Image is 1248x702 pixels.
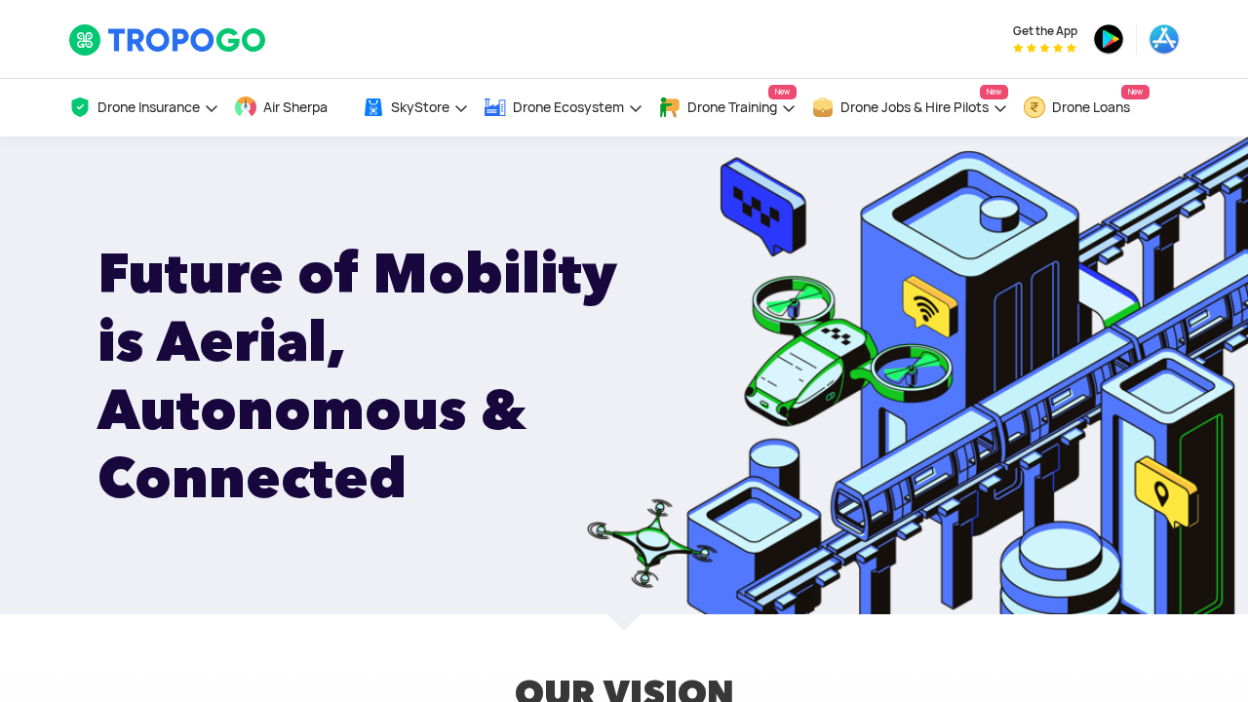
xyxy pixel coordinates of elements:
span: SkyStore [391,99,449,115]
span: Drone Ecosystem [513,99,624,115]
a: Drone Insurance [68,79,219,136]
img: App Raking [1013,43,1076,53]
span: Get the App [1013,23,1077,39]
a: Drone LoansNew [1023,79,1150,136]
a: SkyStore [362,79,469,136]
span: Air Sherpa [263,99,328,115]
h1: Future of Mobility is Aerial, Autonomous & Connected [97,239,676,512]
span: Drone Insurance [97,99,200,115]
a: Air Sherpa [234,79,347,136]
a: Drone Ecosystem [484,79,643,136]
a: Drone TrainingNew [658,79,797,136]
span: Drone Training [687,99,777,115]
img: ic_playstore.png [1093,23,1124,55]
img: ic_appstore.png [1149,23,1180,55]
span: Drone Loans [1052,99,1130,115]
span: Drone Jobs & Hire Pilots [840,99,989,115]
a: Drone Jobs & Hire PilotsNew [811,79,1008,136]
span: New [980,85,1008,99]
img: TropoGo Logo [68,23,268,57]
span: New [1121,85,1150,99]
span: New [768,85,797,99]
